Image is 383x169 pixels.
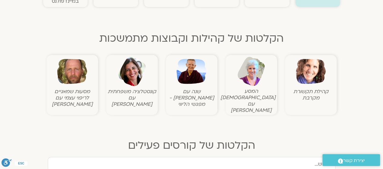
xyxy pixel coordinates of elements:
span: יצירת קשר [343,157,365,165]
h2: הקלטות של קורסים פעילים [43,139,340,151]
h2: הקלטות של קהילות וקבוצות מתמשכות [43,32,340,44]
figcaption: מסעות שמאניים לריפוי עצמי עם [PERSON_NAME] [48,88,97,107]
a: יצירת קשר [322,154,380,166]
figcaption: המסע [DEMOGRAPHIC_DATA] עם [PERSON_NAME] [227,88,276,113]
figcaption: קהילת תקשורת מקרבת [287,88,335,101]
figcaption: שנה עם [PERSON_NAME] - מפגשי הליווי [167,88,216,107]
figcaption: קונסטלציה משפחתית עם [PERSON_NAME] [108,88,156,107]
